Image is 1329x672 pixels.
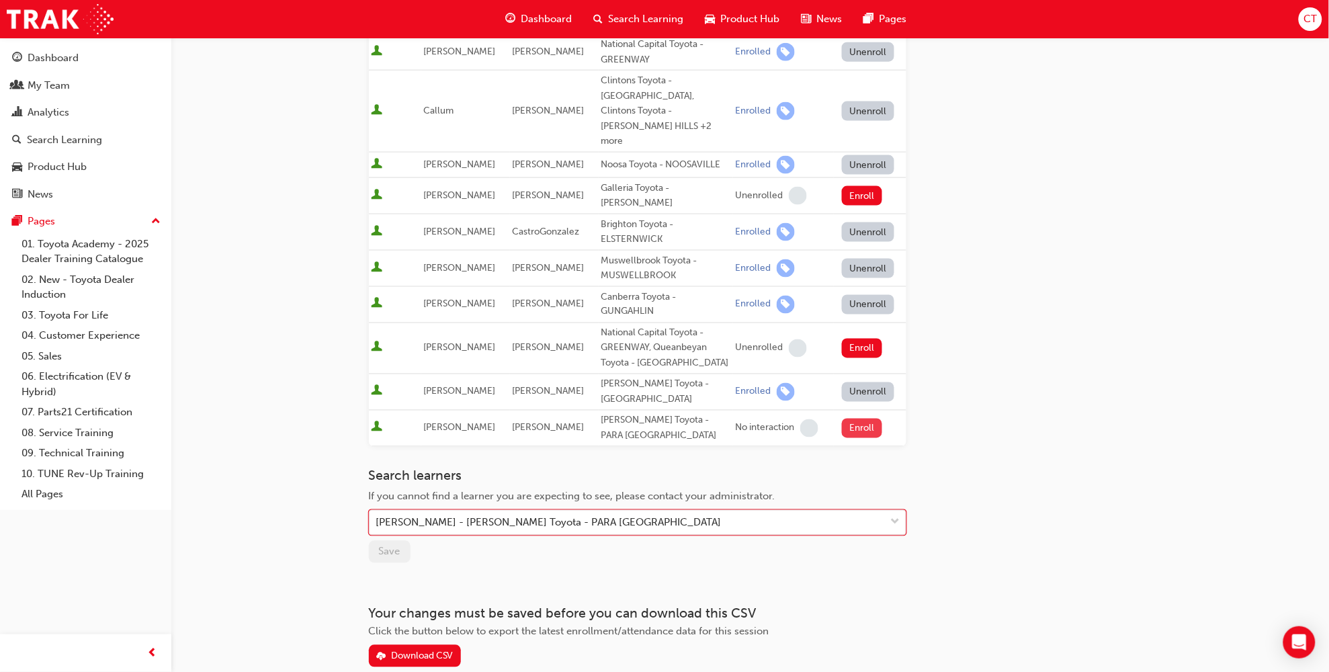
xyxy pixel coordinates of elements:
[842,382,894,402] button: Unenroll
[424,386,496,397] span: [PERSON_NAME]
[5,46,166,71] a: Dashboard
[28,50,79,66] div: Dashboard
[16,234,166,269] a: 01. Toyota Academy - 2025 Dealer Training Catalogue
[5,100,166,125] a: Analytics
[28,159,87,175] div: Product Hub
[5,209,166,234] button: Pages
[513,422,585,433] span: [PERSON_NAME]
[695,5,791,33] a: car-iconProduct Hub
[842,295,894,314] button: Unenroll
[16,423,166,444] a: 08. Service Training
[521,11,572,27] span: Dashboard
[12,161,22,173] span: car-icon
[1303,11,1317,27] span: CT
[594,11,603,28] span: search-icon
[513,226,580,237] span: CastroGonzalez
[891,514,900,532] span: down-icon
[16,402,166,423] a: 07. Parts21 Certification
[12,107,22,119] span: chart-icon
[513,159,585,170] span: [PERSON_NAME]
[5,155,166,179] a: Product Hub
[736,342,783,355] div: Unenrolled
[736,262,771,275] div: Enrolled
[372,298,383,311] span: User is active
[513,342,585,353] span: [PERSON_NAME]
[424,159,496,170] span: [PERSON_NAME]
[28,78,70,93] div: My Team
[601,290,730,320] div: Canberra Toyota - GUNGAHLIN
[601,73,730,149] div: Clintons Toyota - [GEOGRAPHIC_DATA], Clintons Toyota - [PERSON_NAME] HILLS +2 more
[28,105,69,120] div: Analytics
[12,52,22,65] span: guage-icon
[424,190,496,201] span: [PERSON_NAME]
[817,11,843,27] span: News
[802,11,812,28] span: news-icon
[705,11,716,28] span: car-icon
[28,214,55,229] div: Pages
[424,105,454,116] span: Callum
[601,413,730,444] div: [PERSON_NAME] Toyota - PARA [GEOGRAPHIC_DATA]
[376,515,722,531] div: [PERSON_NAME] - [PERSON_NAME] Toyota - PARA [GEOGRAPHIC_DATA]
[513,105,585,116] span: [PERSON_NAME]
[513,298,585,310] span: [PERSON_NAME]
[601,37,730,67] div: National Capital Toyota - GREENWAY
[1283,626,1316,659] div: Open Intercom Messenger
[736,159,771,171] div: Enrolled
[513,46,585,57] span: [PERSON_NAME]
[369,468,906,484] h3: Search learners
[369,541,411,563] button: Save
[16,366,166,402] a: 06. Electrification (EV & Hybrid)
[372,45,383,58] span: User is active
[777,223,795,241] span: learningRecordVerb_ENROLL-icon
[842,155,894,175] button: Unenroll
[376,652,386,663] span: download-icon
[842,101,894,121] button: Unenroll
[12,80,22,92] span: people-icon
[16,305,166,326] a: 03. Toyota For Life
[842,186,882,206] button: Enroll
[28,187,53,202] div: News
[372,225,383,239] span: User is active
[5,128,166,153] a: Search Learning
[601,326,730,372] div: National Capital Toyota - GREENWAY, Queanbeyan Toyota - [GEOGRAPHIC_DATA]
[16,484,166,505] a: All Pages
[777,296,795,314] span: learningRecordVerb_ENROLL-icon
[151,213,161,230] span: up-icon
[424,422,496,433] span: [PERSON_NAME]
[513,262,585,274] span: [PERSON_NAME]
[777,156,795,174] span: learningRecordVerb_ENROLL-icon
[1299,7,1322,31] button: CT
[424,46,496,57] span: [PERSON_NAME]
[842,42,894,62] button: Unenroll
[372,104,383,118] span: User is active
[372,385,383,398] span: User is active
[5,43,166,209] button: DashboardMy TeamAnalyticsSearch LearningProduct HubNews
[601,253,730,284] div: Muswellbrook Toyota - MUSWELLBROOK
[424,298,496,310] span: [PERSON_NAME]
[379,546,400,558] span: Save
[27,132,102,148] div: Search Learning
[16,464,166,485] a: 10. TUNE Rev-Up Training
[424,342,496,353] span: [PERSON_NAME]
[424,262,496,274] span: [PERSON_NAME]
[736,386,771,398] div: Enrolled
[842,222,894,242] button: Unenroll
[513,386,585,397] span: [PERSON_NAME]
[777,102,795,120] span: learningRecordVerb_ENROLL-icon
[372,158,383,171] span: User is active
[5,182,166,207] a: News
[609,11,684,27] span: Search Learning
[495,5,583,33] a: guage-iconDashboard
[789,187,807,205] span: learningRecordVerb_NONE-icon
[842,339,882,358] button: Enroll
[736,226,771,239] div: Enrolled
[789,339,807,358] span: learningRecordVerb_NONE-icon
[7,4,114,34] a: Trak
[601,377,730,407] div: [PERSON_NAME] Toyota - [GEOGRAPHIC_DATA]
[391,650,454,662] div: Download CSV
[736,105,771,118] div: Enrolled
[583,5,695,33] a: search-iconSearch Learning
[777,43,795,61] span: learningRecordVerb_ENROLL-icon
[372,261,383,275] span: User is active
